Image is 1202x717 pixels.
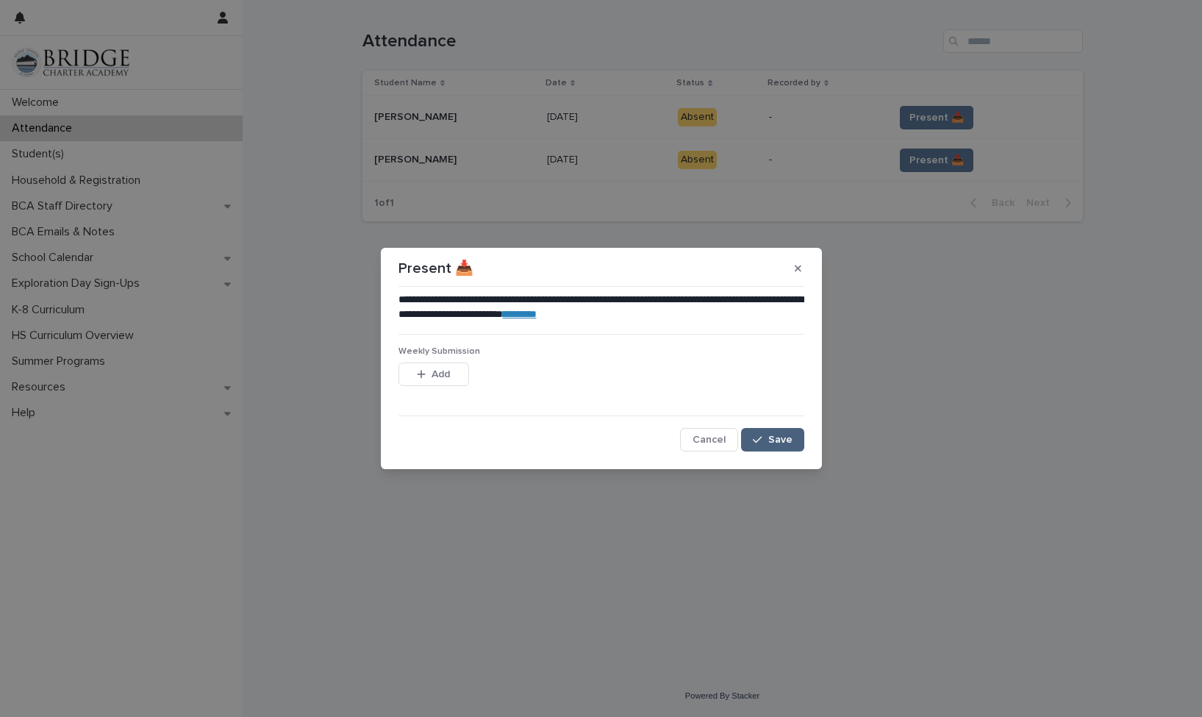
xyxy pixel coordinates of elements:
[398,260,473,277] p: Present 📥
[680,428,738,452] button: Cancel
[768,435,793,445] span: Save
[693,435,726,445] span: Cancel
[432,369,450,379] span: Add
[398,347,480,356] span: Weekly Submission
[741,428,804,452] button: Save
[398,363,469,386] button: Add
